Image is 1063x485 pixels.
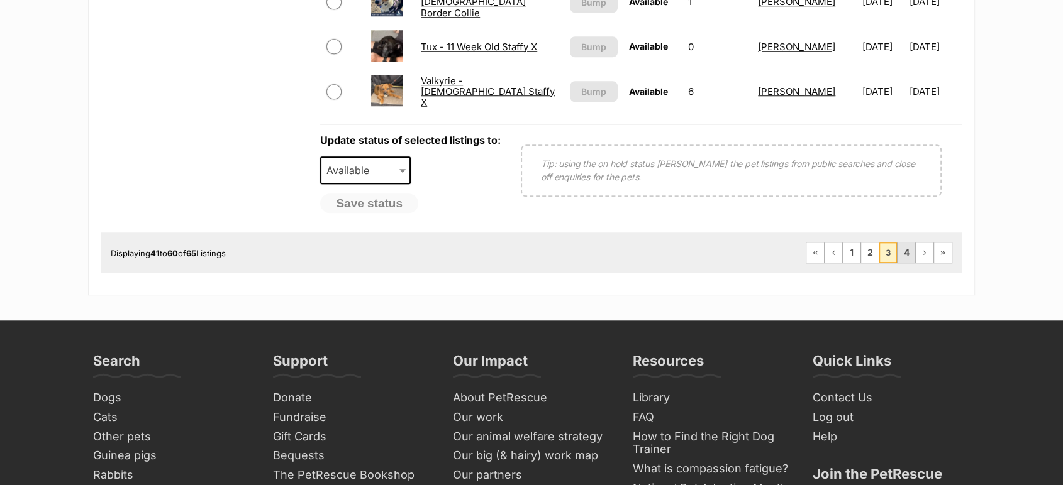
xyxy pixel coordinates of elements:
[628,427,795,459] a: How to Find the Right Dog Trainer
[93,352,140,377] h3: Search
[898,242,915,263] a: Page 4
[808,427,975,447] a: Help
[448,408,615,427] a: Our work
[857,25,908,68] td: [DATE]
[88,427,255,447] a: Other pets
[453,352,528,377] h3: Our Impact
[421,75,555,109] a: Valkyrie - [DEMOGRAPHIC_DATA] Staffy X
[88,466,255,485] a: Rabbits
[273,352,328,377] h3: Support
[861,242,879,263] a: Page 2
[167,248,178,258] strong: 60
[268,408,435,427] a: Fundraise
[541,157,921,183] p: Tip: using the on hold status [PERSON_NAME] the pet listings from public searches and close off e...
[806,242,952,263] nav: Pagination
[88,408,255,427] a: Cats
[320,193,418,214] button: Save status
[268,466,435,485] a: The PetRescue Bookshop
[150,248,160,258] strong: 41
[825,242,842,263] a: Previous page
[628,388,795,408] a: Library
[633,352,704,377] h3: Resources
[629,41,668,52] span: Available
[934,242,952,263] a: Last page
[320,134,501,146] label: Update status of selected listings to:
[421,41,537,53] a: Tux - 11 Week Old Staffy X
[683,70,752,113] td: 6
[808,388,975,408] a: Contact Us
[88,388,255,408] a: Dogs
[268,388,435,408] a: Donate
[268,427,435,447] a: Gift Cards
[628,459,795,479] a: What is compassion fatigue?
[628,408,795,427] a: FAQ
[448,446,615,466] a: Our big (& hairy) work map
[806,242,824,263] a: First page
[758,85,835,97] a: [PERSON_NAME]
[448,388,615,408] a: About PetRescue
[629,86,668,97] span: Available
[813,352,891,377] h3: Quick Links
[808,408,975,427] a: Log out
[581,85,606,98] span: Bump
[448,466,615,485] a: Our partners
[910,70,960,113] td: [DATE]
[448,427,615,447] a: Our animal welfare strategy
[321,161,382,179] span: Available
[843,242,860,263] a: Page 1
[570,36,618,57] button: Bump
[910,25,960,68] td: [DATE]
[268,446,435,466] a: Bequests
[570,81,618,102] button: Bump
[111,248,226,258] span: Displaying to of Listings
[857,70,908,113] td: [DATE]
[879,242,897,263] span: Page 3
[581,40,606,53] span: Bump
[683,25,752,68] td: 0
[88,446,255,466] a: Guinea pigs
[916,242,933,263] a: Next page
[186,248,196,258] strong: 65
[320,156,411,184] span: Available
[758,41,835,53] a: [PERSON_NAME]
